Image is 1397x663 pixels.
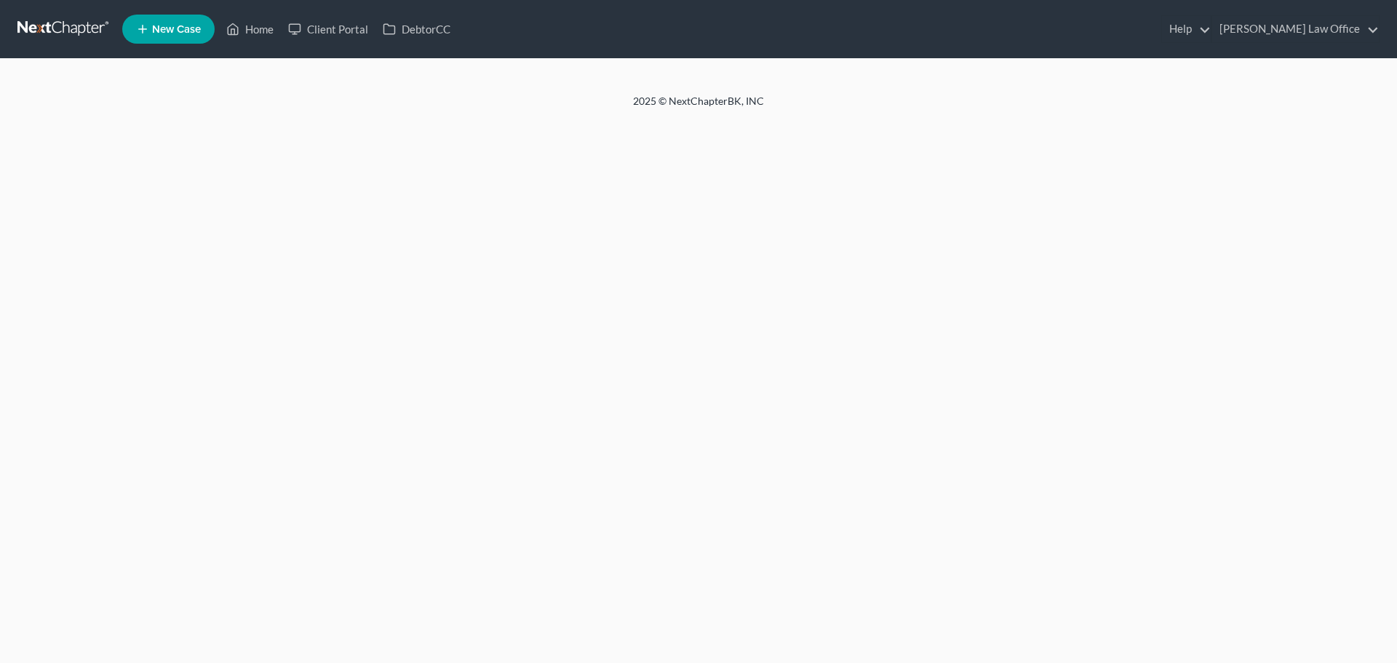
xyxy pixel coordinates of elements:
[1212,16,1379,42] a: [PERSON_NAME] Law Office
[219,16,281,42] a: Home
[281,16,375,42] a: Client Portal
[122,15,215,44] new-legal-case-button: New Case
[1162,16,1211,42] a: Help
[284,94,1113,120] div: 2025 © NextChapterBK, INC
[375,16,458,42] a: DebtorCC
